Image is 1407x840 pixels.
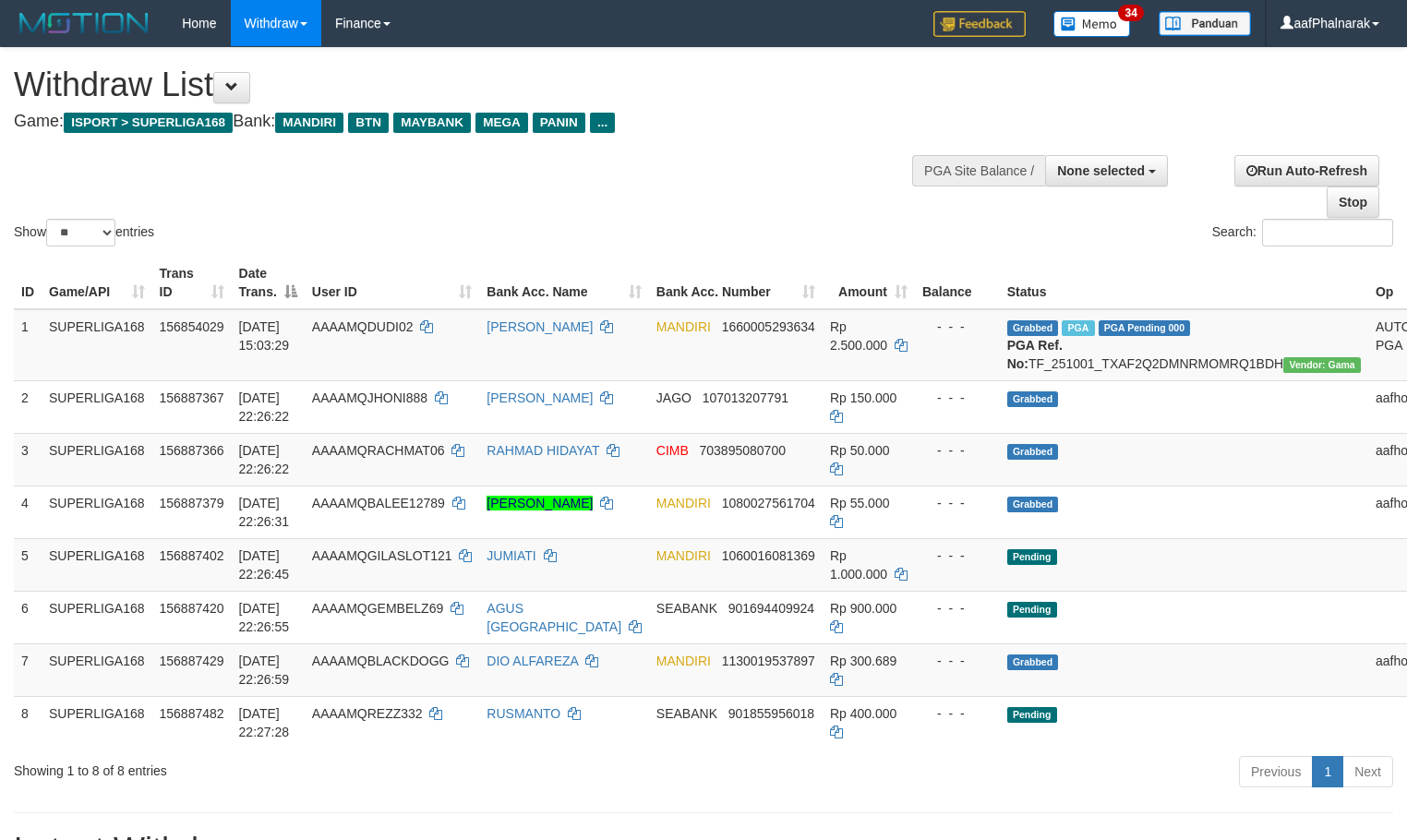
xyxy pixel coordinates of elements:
[312,443,445,458] span: AAAAMQRACHMAT06
[14,9,154,37] img: MOTION_logo.png
[160,496,224,510] span: 156887379
[42,380,152,433] td: SUPERLIGA168
[312,390,427,405] span: AAAAMQJHONI888
[393,113,471,133] span: MAYBANK
[42,433,152,486] td: SUPERLIGA168
[830,390,896,405] span: Rp 150.000
[1262,219,1393,246] input: Search:
[46,219,115,246] select: Showentries
[487,654,578,668] a: DIO ALFAREZA
[239,548,290,582] span: [DATE] 22:26:45
[922,599,992,618] div: - - -
[475,113,528,133] span: MEGA
[1062,320,1094,336] span: Marked by aafsoycanthlai
[922,318,992,336] div: - - -
[239,601,290,634] span: [DATE] 22:26:55
[42,309,152,381] td: SUPERLIGA168
[728,706,814,721] span: Copy 901855956018 to clipboard
[14,219,154,246] label: Show entries
[656,443,689,458] span: CIMB
[830,319,887,353] span: Rp 2.500.000
[1327,186,1379,218] a: Stop
[830,496,890,510] span: Rp 55.000
[1234,155,1379,186] a: Run Auto-Refresh
[487,496,593,510] a: [PERSON_NAME]
[1007,391,1059,407] span: Grabbed
[239,654,290,687] span: [DATE] 22:26:59
[922,441,992,460] div: - - -
[14,433,42,486] td: 3
[912,155,1045,186] div: PGA Site Balance /
[1312,756,1343,787] a: 1
[656,496,711,510] span: MANDIRI
[312,496,445,510] span: AAAAMQBALEE12789
[922,494,992,512] div: - - -
[239,390,290,424] span: [DATE] 22:26:22
[239,706,290,739] span: [DATE] 22:27:28
[1007,497,1059,512] span: Grabbed
[830,548,887,582] span: Rp 1.000.000
[1007,654,1059,670] span: Grabbed
[487,390,593,405] a: [PERSON_NAME]
[1053,11,1131,37] img: Button%20Memo.svg
[305,257,480,309] th: User ID: activate to sort column ascending
[933,11,1026,37] img: Feedback.jpg
[1342,756,1393,787] a: Next
[14,591,42,643] td: 6
[239,443,290,476] span: [DATE] 22:26:22
[312,706,423,721] span: AAAAMQREZZ332
[1007,707,1057,723] span: Pending
[487,601,621,634] a: AGUS [GEOGRAPHIC_DATA]
[1007,549,1057,565] span: Pending
[1007,602,1057,618] span: Pending
[1007,320,1059,336] span: Grabbed
[922,546,992,565] div: - - -
[479,257,649,309] th: Bank Acc. Name: activate to sort column ascending
[1000,257,1368,309] th: Status
[312,548,452,563] span: AAAAMQGILASLOT121
[232,257,305,309] th: Date Trans.: activate to sort column descending
[700,443,786,458] span: Copy 703895080700 to clipboard
[922,389,992,407] div: - - -
[14,380,42,433] td: 2
[1007,338,1063,371] b: PGA Ref. No:
[42,591,152,643] td: SUPERLIGA168
[239,319,290,353] span: [DATE] 15:03:29
[915,257,1000,309] th: Balance
[160,548,224,563] span: 156887402
[152,257,232,309] th: Trans ID: activate to sort column ascending
[14,257,42,309] th: ID
[42,486,152,538] td: SUPERLIGA168
[1118,5,1143,21] span: 34
[1045,155,1168,186] button: None selected
[487,548,535,563] a: JUMIATI
[160,443,224,458] span: 156887366
[160,706,224,721] span: 156887482
[722,654,815,668] span: Copy 1130019537897 to clipboard
[14,486,42,538] td: 4
[922,652,992,670] div: - - -
[160,319,224,334] span: 156854029
[656,654,711,668] span: MANDIRI
[1212,219,1393,246] label: Search:
[487,319,593,334] a: [PERSON_NAME]
[160,390,224,405] span: 156887367
[830,601,896,616] span: Rp 900.000
[239,496,290,529] span: [DATE] 22:26:31
[1007,444,1059,460] span: Grabbed
[42,257,152,309] th: Game/API: activate to sort column ascending
[728,601,814,616] span: Copy 901694409924 to clipboard
[348,113,389,133] span: BTN
[1057,163,1145,178] span: None selected
[275,113,343,133] span: MANDIRI
[830,706,896,721] span: Rp 400.000
[1283,357,1361,373] span: Vendor URL: https://trx31.1velocity.biz
[656,601,717,616] span: SEABANK
[823,257,915,309] th: Amount: activate to sort column ascending
[160,654,224,668] span: 156887429
[722,319,815,334] span: Copy 1660005293634 to clipboard
[722,548,815,563] span: Copy 1060016081369 to clipboard
[830,443,890,458] span: Rp 50.000
[830,654,896,668] span: Rp 300.689
[14,538,42,591] td: 5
